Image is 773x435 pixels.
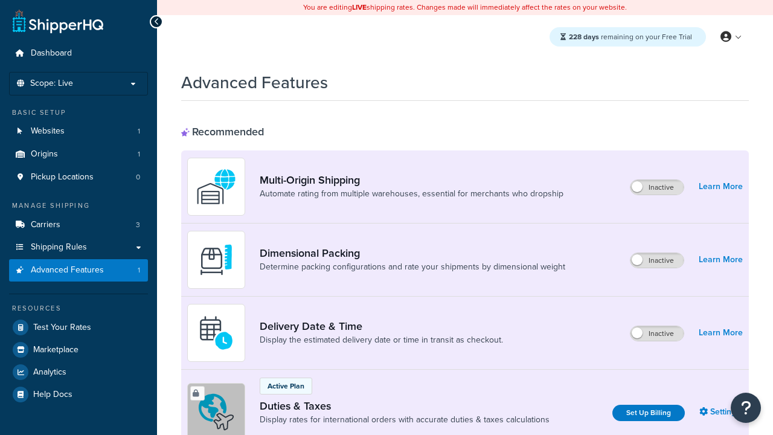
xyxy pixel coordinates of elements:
[195,239,237,281] img: DTVBYsAAAAAASUVORK5CYII=
[699,324,743,341] a: Learn More
[9,259,148,282] li: Advanced Features
[31,126,65,137] span: Websites
[268,381,304,391] p: Active Plan
[9,214,148,236] li: Carriers
[9,42,148,65] a: Dashboard
[9,317,148,338] a: Test Your Rates
[9,108,148,118] div: Basic Setup
[260,399,550,413] a: Duties & Taxes
[138,149,140,159] span: 1
[9,201,148,211] div: Manage Shipping
[195,166,237,208] img: WatD5o0RtDAAAAAElFTkSuQmCC
[9,361,148,383] a: Analytics
[630,326,684,341] label: Inactive
[260,414,550,426] a: Display rates for international orders with accurate duties & taxes calculations
[699,251,743,268] a: Learn More
[136,220,140,230] span: 3
[31,242,87,253] span: Shipping Rules
[181,71,328,94] h1: Advanced Features
[352,2,367,13] b: LIVE
[9,214,148,236] a: Carriers3
[260,173,563,187] a: Multi-Origin Shipping
[136,172,140,182] span: 0
[630,180,684,195] label: Inactive
[260,320,503,333] a: Delivery Date & Time
[260,261,565,273] a: Determine packing configurations and rate your shipments by dimensional weight
[630,253,684,268] label: Inactive
[30,79,73,89] span: Scope: Live
[31,265,104,275] span: Advanced Features
[260,188,563,200] a: Automate rating from multiple warehouses, essential for merchants who dropship
[33,367,66,378] span: Analytics
[569,31,692,42] span: remaining on your Free Trial
[31,220,60,230] span: Carriers
[31,149,58,159] span: Origins
[569,31,599,42] strong: 228 days
[9,259,148,282] a: Advanced Features1
[9,236,148,259] a: Shipping Rules
[138,126,140,137] span: 1
[9,166,148,188] a: Pickup Locations0
[33,390,72,400] span: Help Docs
[9,143,148,166] li: Origins
[731,393,761,423] button: Open Resource Center
[195,312,237,354] img: gfkeb5ejjkALwAAAABJRU5ErkJggg==
[260,246,565,260] a: Dimensional Packing
[260,334,503,346] a: Display the estimated delivery date or time in transit as checkout.
[9,303,148,314] div: Resources
[33,323,91,333] span: Test Your Rates
[9,143,148,166] a: Origins1
[9,384,148,405] a: Help Docs
[33,345,79,355] span: Marketplace
[9,166,148,188] li: Pickup Locations
[699,178,743,195] a: Learn More
[9,339,148,361] a: Marketplace
[9,120,148,143] li: Websites
[699,404,743,420] a: Settings
[612,405,685,421] a: Set Up Billing
[31,48,72,59] span: Dashboard
[31,172,94,182] span: Pickup Locations
[181,125,264,138] div: Recommended
[138,265,140,275] span: 1
[9,120,148,143] a: Websites1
